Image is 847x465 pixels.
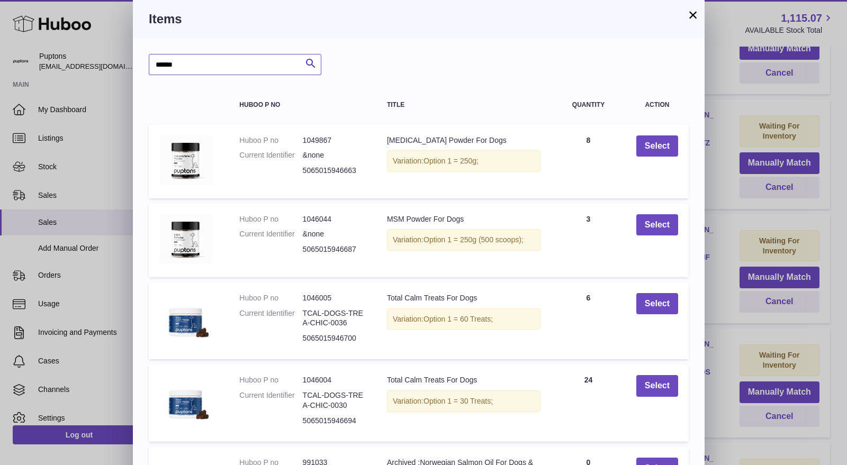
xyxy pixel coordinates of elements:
dt: Huboo P no [239,375,302,385]
div: Variation: [387,308,540,330]
dd: TCAL-DOGS-TREA-CHIC-0030 [303,390,366,411]
dd: 5065015946694 [303,416,366,426]
dd: 1046004 [303,375,366,385]
dd: 1046005 [303,293,366,303]
th: Action [626,91,689,119]
div: Variation: [387,150,540,172]
button: Select [636,135,678,157]
div: Total Calm Treats For Dogs [387,293,540,303]
dd: 1046044 [303,214,366,224]
dd: &none [303,150,366,160]
dt: Huboo P no [239,293,302,303]
dt: Current Identifier [239,229,302,239]
div: Total Calm Treats For Dogs [387,375,540,385]
td: 6 [551,282,626,360]
button: × [687,8,699,21]
img: MSM Powder For Dogs [159,214,212,264]
th: Quantity [551,91,626,119]
img: Total Calm Treats For Dogs [159,293,212,346]
div: Variation: [387,390,540,412]
td: 3 [551,204,626,277]
div: MSM Powder For Dogs [387,214,540,224]
dd: 5065015946700 [303,333,366,343]
dd: 5065015946687 [303,244,366,254]
span: Option 1 = 250g; [424,157,479,165]
img: Glucosamine Powder For Dogs [159,135,212,185]
div: Variation: [387,229,540,251]
button: Select [636,214,678,236]
dd: &none [303,229,366,239]
button: Select [636,375,678,397]
th: Title [376,91,551,119]
dt: Current Identifier [239,308,302,329]
th: Huboo P no [229,91,376,119]
dt: Huboo P no [239,214,302,224]
dt: Huboo P no [239,135,302,145]
span: Option 1 = 250g (500 scoops); [424,235,524,244]
td: 24 [551,364,626,442]
dd: 5065015946663 [303,166,366,176]
span: Option 1 = 30 Treats; [424,397,493,405]
span: Option 1 = 60 Treats; [424,315,493,323]
dd: TCAL-DOGS-TREA-CHIC-0036 [303,308,366,329]
dt: Current Identifier [239,150,302,160]
td: 8 [551,125,626,198]
h3: Items [149,11,689,28]
dd: 1049867 [303,135,366,145]
div: [MEDICAL_DATA] Powder For Dogs [387,135,540,145]
img: Total Calm Treats For Dogs [159,375,212,428]
dt: Current Identifier [239,390,302,411]
button: Select [636,293,678,315]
